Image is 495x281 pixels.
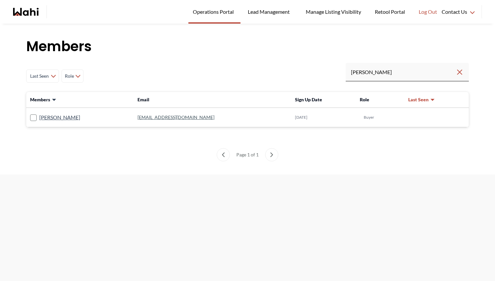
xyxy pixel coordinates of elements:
[26,37,469,56] h1: Members
[30,96,50,103] span: Members
[295,97,322,102] span: Sign Up Date
[234,148,261,161] div: Page 1 of 1
[408,96,429,103] span: Last Seen
[64,70,74,82] span: Role
[456,66,464,78] button: Clear search
[351,66,456,78] input: Search input
[419,8,437,16] span: Log Out
[137,114,214,120] a: [EMAIL_ADDRESS][DOMAIN_NAME]
[364,115,374,120] span: Buyer
[13,8,39,16] a: Wahi homepage
[29,70,49,82] span: Last Seen
[291,108,356,127] td: [DATE]
[26,148,469,161] nav: Members List pagination
[39,113,80,122] a: [PERSON_NAME]
[304,8,363,16] span: Manage Listing Visibility
[375,8,407,16] span: Retool Portal
[408,96,435,103] button: Last Seen
[265,148,278,161] button: next page
[248,8,292,16] span: Lead Management
[137,97,149,102] span: Email
[217,148,230,161] button: previous page
[193,8,236,16] span: Operations Portal
[30,96,57,103] button: Members
[360,97,369,102] span: Role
